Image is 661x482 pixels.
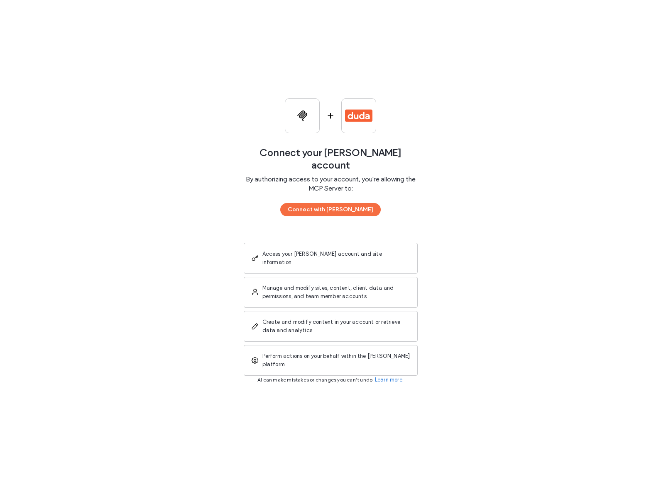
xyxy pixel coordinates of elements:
span: AI can make mistakes or changes you can’t undo. [257,376,404,384]
span: By authorizing access to your account, you're allowing the MCP Server to: [244,175,418,193]
span: Manage and modify sites, content, client data and permissions, and team member accounts [262,284,411,301]
span: Perform actions on your behalf within the [PERSON_NAME] platform [262,352,411,369]
button: Connect with [PERSON_NAME] [280,203,381,216]
span: Access your [PERSON_NAME] account and site information [262,250,411,267]
span: Create and modify content in your account or retrieve data and analytics [262,318,411,335]
a: Learn more. [375,376,404,384]
span: Connect your [PERSON_NAME] account [244,147,418,171]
